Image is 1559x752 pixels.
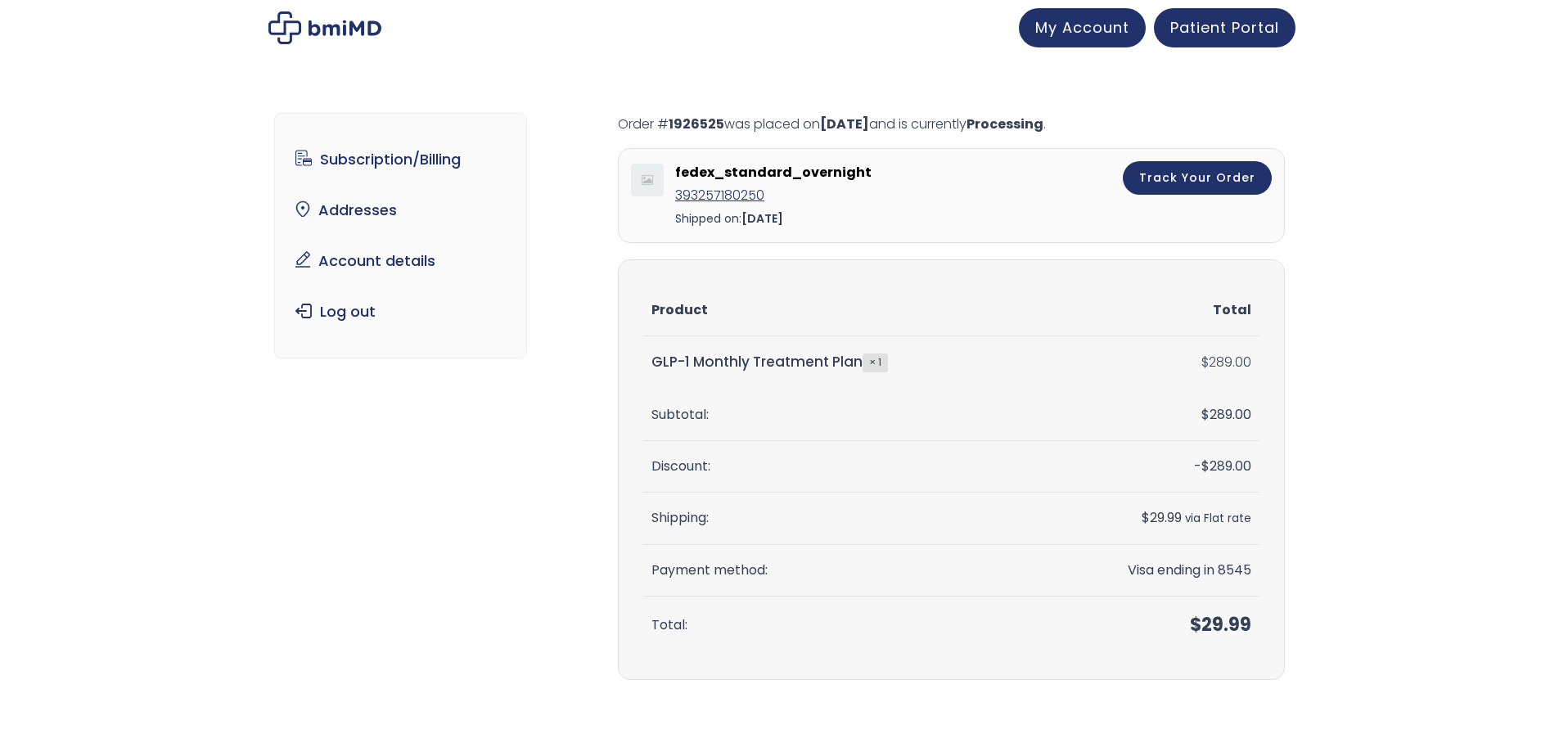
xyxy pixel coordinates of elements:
[1154,8,1295,47] a: Patient Portal
[1019,8,1146,47] a: My Account
[1190,612,1201,637] span: $
[643,336,1040,389] td: GLP-1 Monthly Treatment Plan
[631,164,664,196] img: icon-default.png
[618,113,1285,136] p: Order # was placed on and is currently .
[274,113,527,358] nav: Account pages
[820,115,869,133] mark: [DATE]
[287,244,514,278] a: Account details
[287,142,514,177] a: Subscription/Billing
[643,545,1040,597] th: Payment method:
[966,115,1043,133] mark: Processing
[1142,508,1182,527] span: 29.99
[1201,353,1209,371] span: $
[287,295,514,329] a: Log out
[675,161,954,184] strong: fedex_standard_overnight
[1201,457,1210,475] span: $
[268,11,381,44] img: My account
[741,210,783,227] strong: [DATE]
[1170,17,1279,38] span: Patient Portal
[1201,405,1251,424] span: 289.00
[675,207,958,230] div: Shipped on:
[643,493,1040,544] th: Shipping:
[287,193,514,227] a: Addresses
[1185,511,1251,526] small: via Flat rate
[669,115,724,133] mark: 1926525
[643,441,1040,493] th: Discount:
[1123,161,1272,195] a: Track Your Order
[643,390,1040,441] th: Subtotal:
[643,597,1040,655] th: Total:
[1040,441,1259,493] td: -
[1201,405,1210,424] span: $
[1040,285,1259,336] th: Total
[675,186,764,205] a: 393257180250
[1035,17,1129,38] span: My Account
[1040,545,1259,597] td: Visa ending in 8545
[1201,457,1251,475] span: 289.00
[1201,353,1251,371] bdi: 289.00
[1190,612,1251,637] span: 29.99
[1142,508,1150,527] span: $
[643,285,1040,336] th: Product
[863,353,888,371] strong: × 1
